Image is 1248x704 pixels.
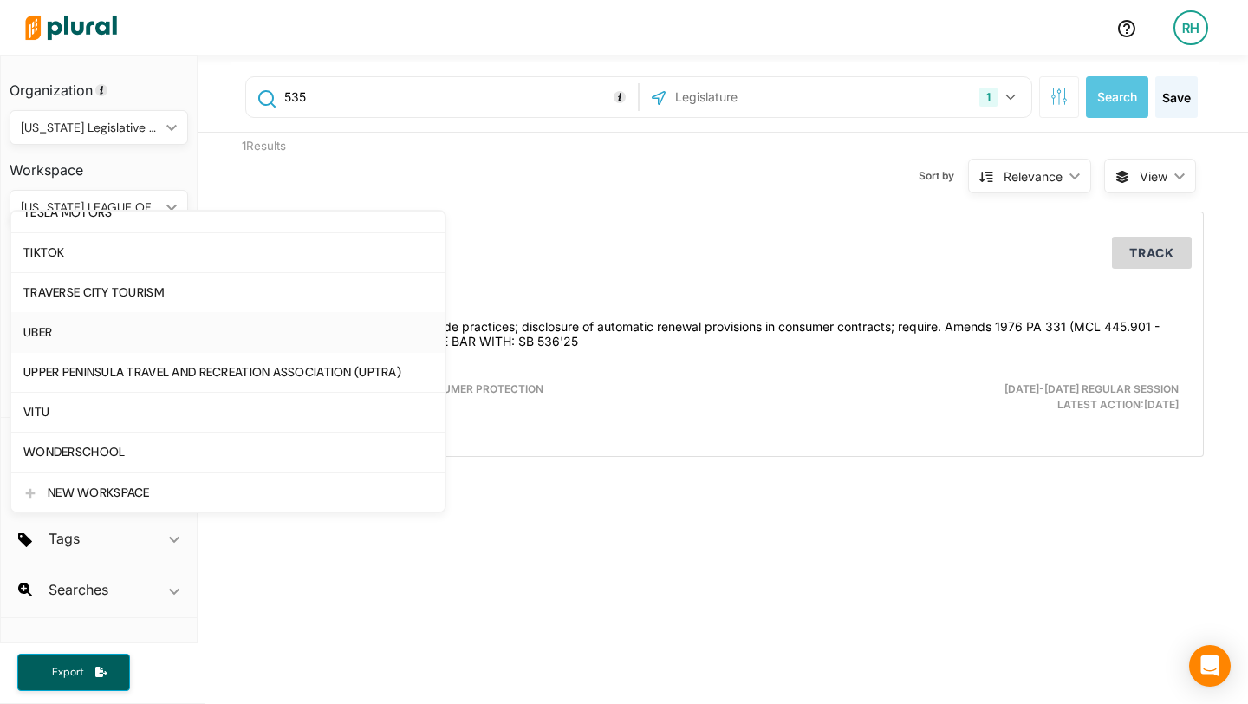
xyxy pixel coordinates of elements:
button: Track [1112,237,1192,269]
input: Enter keywords, bill # or legislator name [283,81,634,114]
div: VITU [23,405,432,420]
a: VITU [11,392,445,432]
button: Save [1155,76,1198,118]
a: TIKTOK [11,232,445,272]
div: UPPER PENINSULA TRAVEL AND RECREATION ASSOCIATION (UPTRA) [23,365,432,380]
div: TIKTOK [23,245,432,260]
input: Legislature [673,81,859,114]
a: XEROX [11,472,445,512]
div: NEW WORKSPACE [48,486,432,500]
div: 1 Results [229,133,476,199]
div: WONDERSCHOOL [23,445,432,460]
div: TRAVERSE CITY TOURISM [23,285,432,300]
h2: Searches [49,580,108,599]
a: UPPER PENINSULA TRAVEL AND RECREATION ASSOCIATION (UPTRA) [11,352,445,392]
a: RH [1160,3,1222,52]
div: Tooltip anchor [94,82,109,98]
a: UBER [11,312,445,352]
div: UBER [23,325,432,340]
div: 1 [979,88,998,107]
div: Open Intercom Messenger [1189,645,1231,687]
h3: Workspace [10,145,188,183]
div: TESLA MOTORS [23,205,432,220]
span: Search Filters [1050,88,1068,102]
a: TESLA MOTORS [11,192,445,232]
h4: Consumer protection: unfair trade practices; disclosure of automatic renewal provisions in consum... [267,311,1179,349]
button: 1 [972,81,1027,114]
div: [US_STATE] LEAGUE OF CONSERVATION VOTERS [21,199,159,217]
span: View [1140,167,1167,186]
h3: [US_STATE] [267,262,1179,279]
a: WONDERSCHOOL [11,432,445,472]
div: Relevance [1004,167,1063,186]
span: Sort by [919,168,968,184]
div: Introduced [267,238,1179,253]
div: [US_STATE] Legislative Consultants [21,119,159,137]
a: NEW WORKSPACE [11,473,445,512]
div: Tooltip anchor [612,89,627,105]
h3: SB 535 [267,286,1179,303]
h2: Tags [49,529,80,548]
h4: Saved [1,418,197,460]
span: Export [40,665,95,680]
div: RH [1173,10,1208,45]
button: Search [1086,76,1148,118]
a: TRAVERSE CITY TOURISM [11,272,445,312]
div: Latest Action: [DATE] [879,381,1192,413]
h3: Organization [10,65,188,103]
span: [DATE]-[DATE] Regular Session [1004,382,1179,395]
button: Export [17,654,130,691]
